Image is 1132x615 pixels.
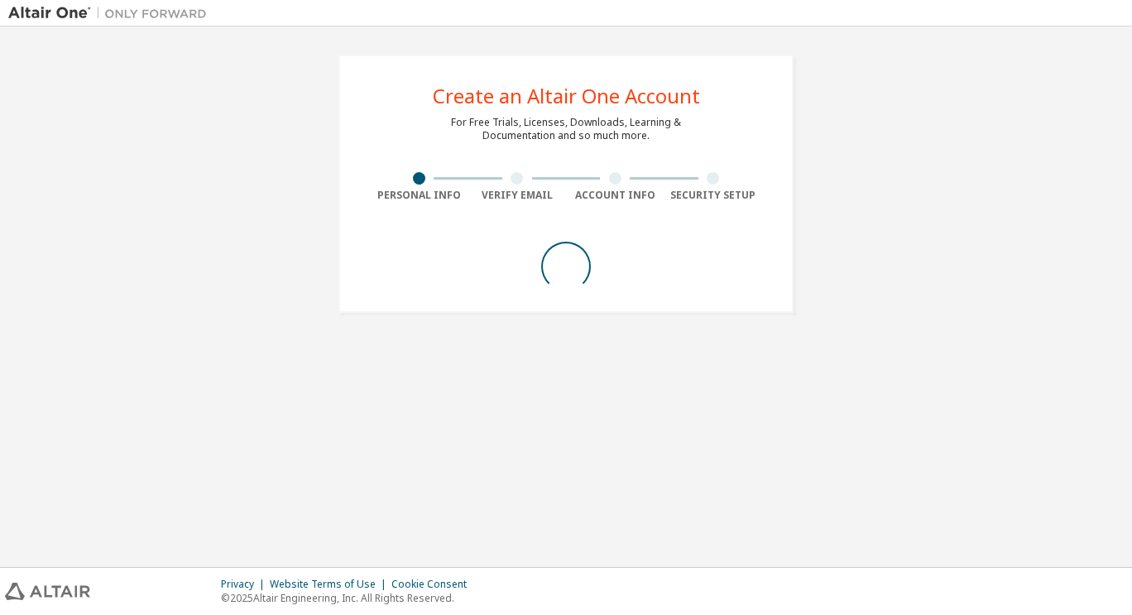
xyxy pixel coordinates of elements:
[433,86,700,106] div: Create an Altair One Account
[664,189,763,202] div: Security Setup
[8,5,215,22] img: Altair One
[391,578,477,591] div: Cookie Consent
[451,116,681,142] div: For Free Trials, Licenses, Downloads, Learning & Documentation and so much more.
[221,591,477,605] p: © 2025 Altair Engineering, Inc. All Rights Reserved.
[221,578,270,591] div: Privacy
[370,189,468,202] div: Personal Info
[5,583,90,600] img: altair_logo.svg
[566,189,664,202] div: Account Info
[468,189,567,202] div: Verify Email
[270,578,391,591] div: Website Terms of Use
